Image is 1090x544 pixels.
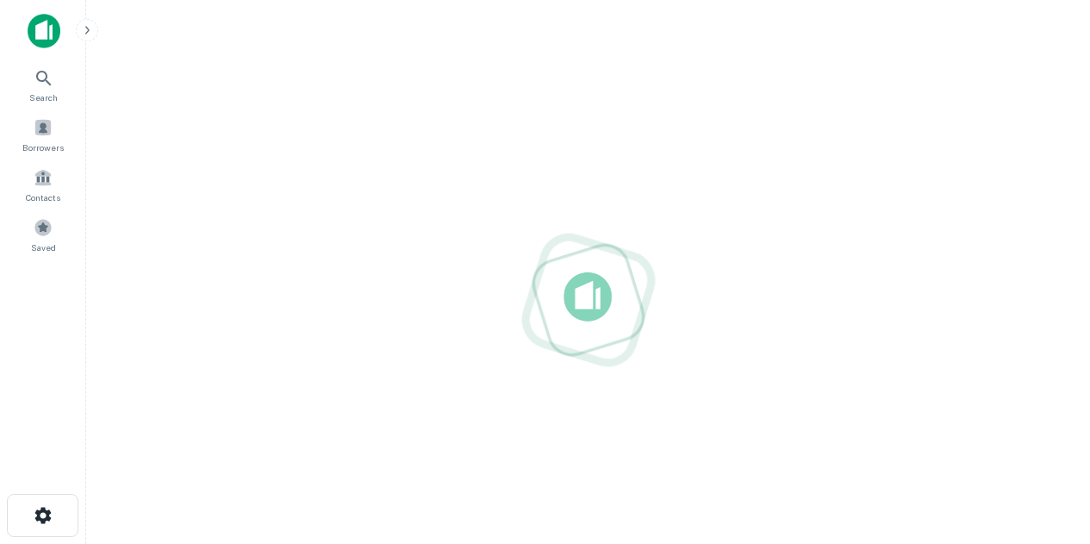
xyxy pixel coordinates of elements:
[22,141,64,154] span: Borrowers
[26,191,60,204] span: Contacts
[31,241,56,254] span: Saved
[5,161,81,208] a: Contacts
[28,14,60,48] img: capitalize-icon.png
[5,211,81,258] a: Saved
[5,61,81,108] a: Search
[1004,406,1090,489] iframe: Chat Widget
[5,111,81,158] a: Borrowers
[29,91,58,104] span: Search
